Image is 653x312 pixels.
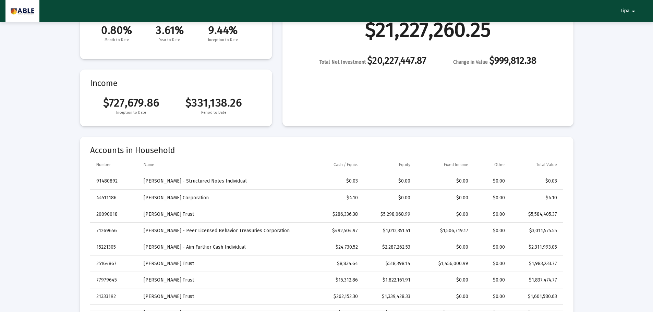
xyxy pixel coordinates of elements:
[363,157,415,173] td: Column Equity
[367,293,410,300] div: $1,339,428.33
[139,255,305,272] td: [PERSON_NAME] Trust
[367,244,410,251] div: $2,287,262.53
[144,162,154,167] div: Name
[334,162,358,167] div: Cash / Equiv.
[536,162,557,167] div: Total Value
[367,277,410,284] div: $1,822,161.91
[196,37,250,43] span: Inception to Date
[90,239,139,255] td: 15221305
[90,24,143,37] span: 0.80%
[172,109,255,116] span: Period to Date
[478,277,505,284] div: $0.00
[420,211,468,218] div: $0.00
[90,173,139,190] td: 91480892
[420,195,468,201] div: $0.00
[494,162,505,167] div: Other
[90,96,173,109] span: $727,679.86
[620,8,629,14] span: Lipa
[310,178,358,185] div: $0.03
[420,244,468,251] div: $0.00
[139,173,305,190] td: [PERSON_NAME] - Structured Notes Individual
[515,195,557,201] div: $4.10
[365,26,491,33] div: $21,227,260.25
[90,80,262,87] mat-card-title: Income
[172,96,255,109] span: $331,138.26
[196,24,250,37] span: 9.44%
[90,10,262,43] mat-card-title: Performance Data
[478,260,505,267] div: $0.00
[612,4,646,18] button: Lipa
[453,59,488,65] span: Change in Value
[90,288,139,305] td: 21333192
[305,157,363,173] td: Column Cash / Equiv.
[453,57,536,66] div: $999,812.38
[139,272,305,288] td: [PERSON_NAME] Trust
[139,239,305,255] td: [PERSON_NAME] - Aim Further Cash Individual
[515,211,557,218] div: $5,584,405.37
[367,211,410,218] div: $5,298,068.99
[367,227,410,234] div: $1,012,351.41
[310,277,358,284] div: $15,312.86
[96,162,111,167] div: Number
[143,37,196,43] span: Year to Date
[310,260,358,267] div: $8,834.64
[90,223,139,239] td: 71269656
[420,178,468,185] div: $0.00
[478,244,505,251] div: $0.00
[629,4,638,18] mat-icon: arrow_drop_down
[310,244,358,251] div: $24,730.52
[515,178,557,185] div: $0.03
[367,260,410,267] div: $518,398.14
[310,227,358,234] div: $492,504.97
[515,260,557,267] div: $1,983,233.77
[139,223,305,239] td: [PERSON_NAME] - Peer Licensed Behavior Treasuries Corporation
[420,293,468,300] div: $0.00
[90,206,139,223] td: 20090018
[319,57,426,66] div: $20,227,447.87
[444,162,468,167] div: Fixed Income
[420,227,468,234] div: $1,506,719.17
[139,206,305,223] td: [PERSON_NAME] Trust
[420,277,468,284] div: $0.00
[90,272,139,288] td: 77979645
[90,37,143,43] span: Month to Date
[319,59,366,65] span: Total Net Investment
[90,190,139,206] td: 44511186
[515,277,557,284] div: $1,837,474.77
[415,157,473,173] td: Column Fixed Income
[478,293,505,300] div: $0.00
[310,195,358,201] div: $4.10
[510,157,563,173] td: Column Total Value
[11,4,34,18] img: Dashboard
[310,211,358,218] div: $286,336.38
[90,147,563,154] mat-card-title: Accounts in Household
[90,109,173,116] span: Inception to Date
[420,260,468,267] div: $1,456,000.99
[478,195,505,201] div: $0.00
[473,157,510,173] td: Column Other
[143,24,196,37] span: 3.61%
[139,157,305,173] td: Column Name
[515,293,557,300] div: $1,601,580.63
[90,255,139,272] td: 25164867
[367,178,410,185] div: $0.00
[310,293,358,300] div: $262,152.30
[399,162,410,167] div: Equity
[515,227,557,234] div: $3,011,575.55
[478,178,505,185] div: $0.00
[90,157,139,173] td: Column Number
[139,288,305,305] td: [PERSON_NAME] Trust
[515,244,557,251] div: $2,311,993.05
[139,190,305,206] td: [PERSON_NAME] Corporation
[367,195,410,201] div: $0.00
[478,227,505,234] div: $0.00
[478,211,505,218] div: $0.00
